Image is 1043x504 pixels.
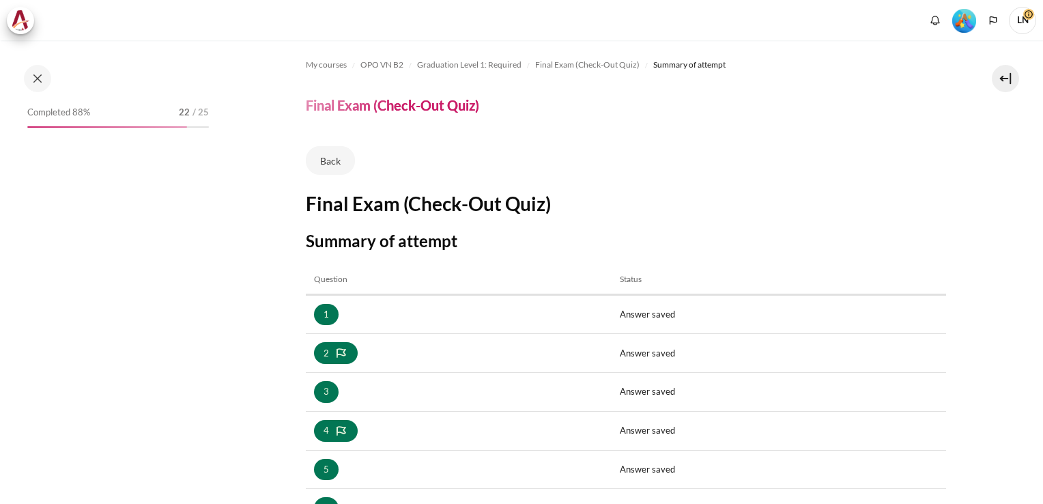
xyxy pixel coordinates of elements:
a: Architeck Architeck [7,7,41,34]
div: Show notification window with no new notifications [925,10,945,31]
a: 3 [314,381,339,403]
span: Final Exam (Check-Out Quiz) [535,59,640,71]
h4: Final Exam (Check-Out Quiz) [306,96,479,114]
a: Back [306,146,355,175]
a: Final Exam (Check-Out Quiz) [535,57,640,73]
td: Answer saved [612,334,946,373]
a: 2 [314,342,358,364]
a: OPO VN B2 [360,57,403,73]
a: Level #5 [947,8,982,33]
th: Question [306,265,612,294]
span: 22 [179,106,190,120]
a: My courses [306,57,347,73]
span: My courses [306,59,347,71]
th: Status [612,265,946,294]
a: 4 [314,420,358,442]
td: Answer saved [612,373,946,412]
div: 88% [27,126,187,128]
img: Architeck [11,10,30,31]
span: Completed 88% [27,106,90,120]
span: Summary of attempt [653,59,726,71]
a: 5 [314,459,339,481]
a: 1 [314,304,339,326]
h3: Summary of attempt [306,230,946,251]
span: OPO VN B2 [360,59,403,71]
span: LN [1009,7,1036,34]
td: Answer saved [612,295,946,334]
span: / 25 [192,106,209,120]
span: Graduation Level 1: Required [417,59,521,71]
a: User menu [1009,7,1036,34]
a: Graduation Level 1: Required [417,57,521,73]
button: Languages [983,10,1003,31]
nav: Navigation bar [306,54,946,76]
td: Answer saved [612,450,946,489]
h2: Final Exam (Check-Out Quiz) [306,191,946,216]
img: Level #5 [952,9,976,33]
div: Level #5 [952,8,976,33]
td: Answer saved [612,411,946,450]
